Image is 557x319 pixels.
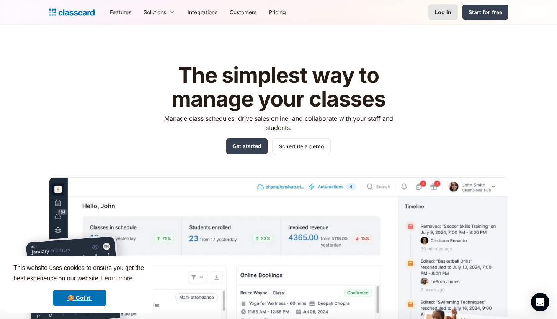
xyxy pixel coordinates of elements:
[100,273,134,284] a: learn more about cookies
[157,114,400,132] p: Manage class schedules, drive sales online, and collaborate with your staff and students.
[157,64,400,111] h1: The simplest way to manage your classes
[428,4,458,20] a: Log in
[224,3,263,21] a: Customers
[469,8,502,16] div: Start for free
[49,7,95,18] a: home
[144,8,166,16] div: Solutions
[104,3,137,21] a: Features
[462,5,508,20] a: Start for free
[272,138,331,154] a: Schedule a demo
[13,263,146,284] span: This website uses cookies to ensure you get the best experience on our website.
[435,8,451,16] div: Log in
[137,3,181,21] div: Solutions
[226,138,268,154] a: Get started
[6,256,153,313] div: cookieconsent
[53,290,106,306] a: dismiss cookie message
[263,3,292,21] a: Pricing
[531,293,549,311] div: Open Intercom Messenger
[181,3,224,21] a: Integrations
